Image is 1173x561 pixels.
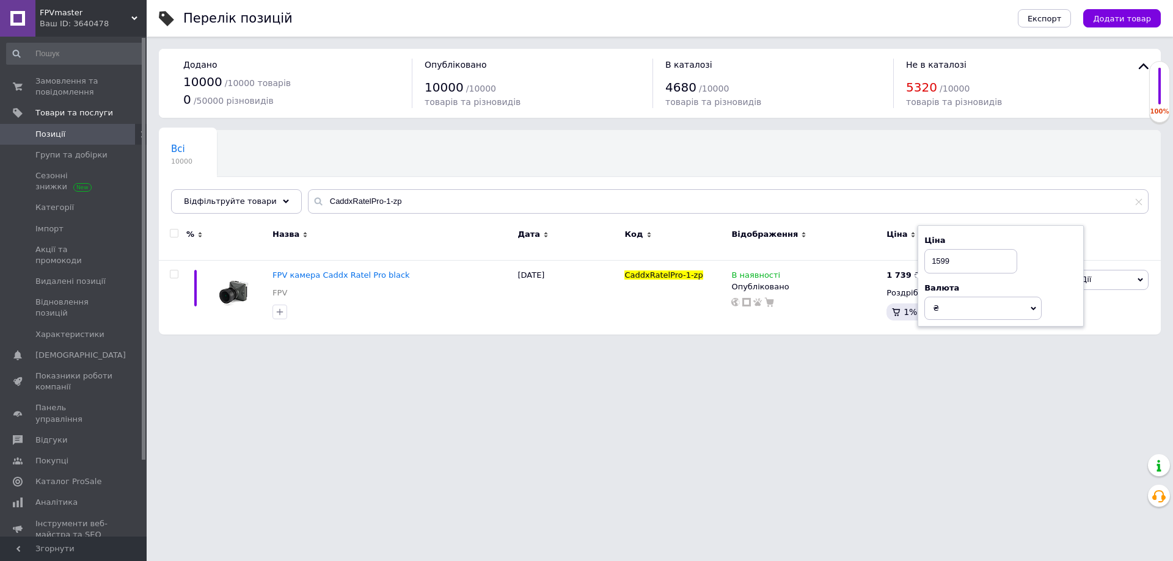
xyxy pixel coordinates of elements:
div: 100% [1150,107,1169,116]
span: Відгуки [35,435,67,446]
span: % [186,229,194,240]
span: В каталозі [665,60,712,70]
a: FPV камера Caddx Ratel Pro black [272,270,410,280]
div: Опубліковано [731,281,880,292]
span: 0 [183,92,191,107]
span: Відновлення позицій [35,297,113,319]
span: 5320 [906,80,937,95]
div: Перелік позицій [183,12,293,25]
span: Сезонні знижки [35,170,113,192]
span: 4680 [665,80,696,95]
span: Каталог ProSale [35,476,101,487]
span: товарів та різновидів [906,97,1002,107]
div: [DATE] [514,261,621,335]
span: Код [624,229,643,240]
span: Додати товар [1093,14,1151,23]
div: Ваш ID: 3640478 [40,18,147,29]
span: / 10000 [466,84,496,93]
span: Панель управління [35,402,113,424]
span: Додано [183,60,217,70]
div: Роздріб [886,288,993,299]
span: 1%, 17.39 ₴ [904,307,956,317]
span: Відфільтруйте товари [184,197,277,206]
span: / 10000 товарів [225,78,291,88]
span: товарів та різновидів [425,97,521,107]
span: Відображення [731,229,798,240]
span: / 10000 [699,84,729,93]
span: Дата [517,229,540,240]
span: Інструменти веб-майстра та SEO [35,518,113,540]
a: FPV [272,288,287,299]
button: Експорт [1018,9,1072,27]
span: ₴ [933,303,939,313]
span: Дії [1081,275,1091,284]
div: Ціна [924,235,1077,246]
span: В наявності [731,270,780,283]
span: товарів та різновидів [665,97,761,107]
span: Товари та послуги [35,107,113,118]
b: 1 739 [886,270,912,280]
span: Не в каталозі [906,60,967,70]
span: / 50000 різновидів [194,96,274,106]
span: Видалені позиції [35,276,106,287]
span: Ціна [886,229,907,240]
span: Назва [272,229,299,240]
span: 10000 [183,74,222,89]
span: Замовлення та повідомлення [35,76,113,98]
span: Акції та промокоди [35,244,113,266]
span: 10000 [171,157,192,166]
span: Всі [171,143,185,154]
span: Позиції [35,129,65,140]
span: Групи та добірки [35,150,108,161]
span: Експорт [1028,14,1062,23]
span: Покупці [35,455,68,466]
span: Характеристики [35,329,104,340]
span: Аналітика [35,497,78,508]
input: Пошук по назві позиції, артикулу і пошуковим запитам [308,189,1149,214]
span: / 10000 [940,84,970,93]
span: Категорії [35,202,74,213]
button: Додати товар [1083,9,1161,27]
div: Валюта [924,283,1077,294]
span: FPVmaster [40,7,131,18]
span: 10000 [425,80,464,95]
div: ₴ [886,270,920,281]
span: [DEMOGRAPHIC_DATA] [35,350,126,361]
img: FPV камера Caddx Ratel Pro black [208,270,266,317]
span: CaddxRatelPro-1-zp [624,270,703,280]
span: Показники роботи компанії [35,371,113,393]
span: Імпорт [35,223,64,234]
span: Опубліковано [425,60,487,70]
input: Пошук [6,43,144,65]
